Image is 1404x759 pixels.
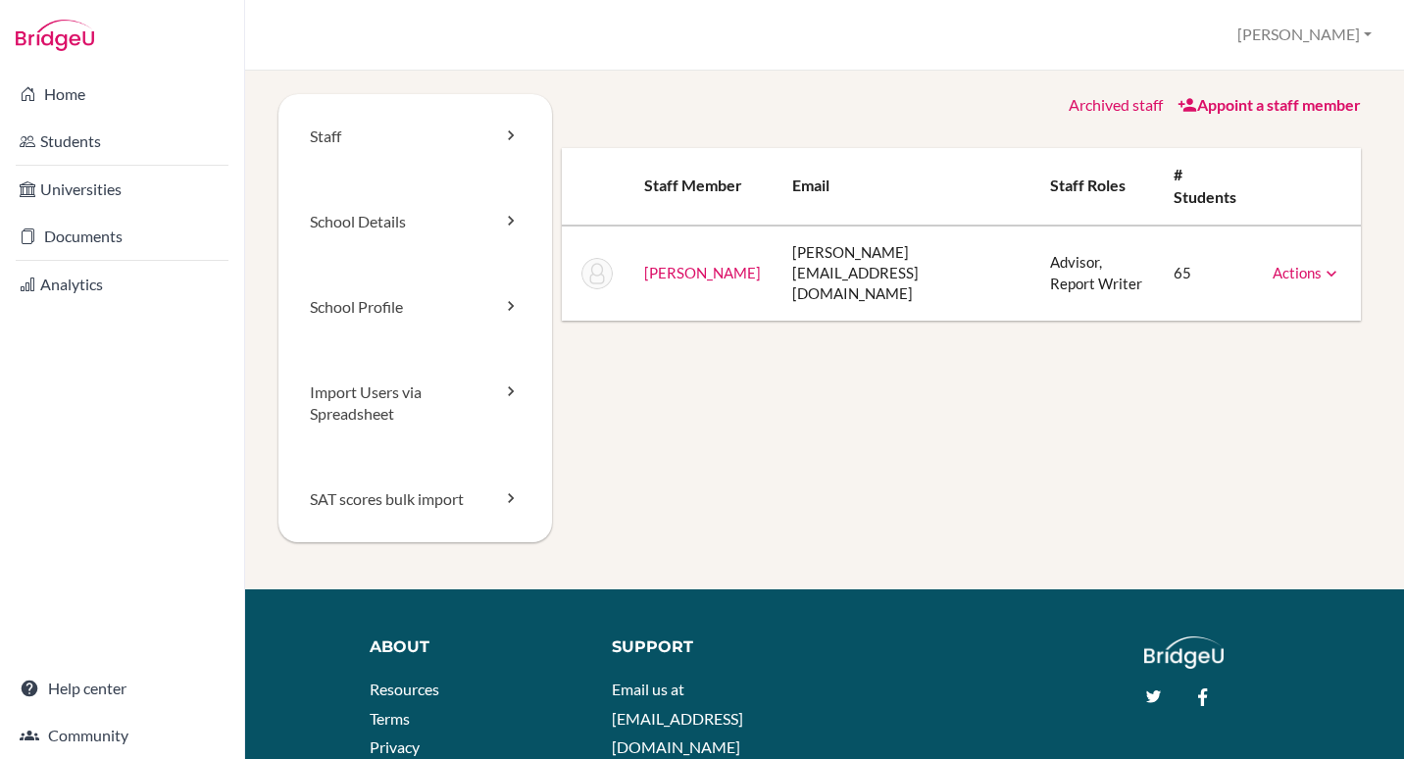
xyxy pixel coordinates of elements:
[777,148,1034,226] th: Email
[278,94,552,179] a: Staff
[278,350,552,458] a: Import Users via Spreadsheet
[1069,95,1163,114] a: Archived staff
[370,737,420,756] a: Privacy
[1228,17,1380,53] button: [PERSON_NAME]
[1144,636,1224,669] img: logo_white@2x-f4f0deed5e89b7ecb1c2cc34c3e3d731f90f0f143d5ea2071677605dd97b5244.png
[777,226,1034,321] td: [PERSON_NAME][EMAIL_ADDRESS][DOMAIN_NAME]
[4,75,240,114] a: Home
[370,709,410,728] a: Terms
[278,265,552,350] a: School Profile
[612,636,810,659] div: Support
[16,20,94,51] img: Bridge-U
[628,148,777,226] th: Staff member
[644,264,761,281] a: [PERSON_NAME]
[4,217,240,256] a: Documents
[1178,95,1361,114] a: Appoint a staff member
[1158,148,1257,226] th: # students
[4,122,240,161] a: Students
[1158,226,1257,321] td: 65
[1034,226,1158,321] td: Advisor, Report Writer
[370,680,439,698] a: Resources
[4,265,240,304] a: Analytics
[1273,264,1341,281] a: Actions
[278,457,552,542] a: SAT scores bulk import
[4,170,240,209] a: Universities
[278,179,552,265] a: School Details
[370,636,582,659] div: About
[612,680,743,756] a: Email us at [EMAIL_ADDRESS][DOMAIN_NAME]
[581,258,613,289] img: Michael Curpek
[4,716,240,755] a: Community
[1034,148,1158,226] th: Staff roles
[4,669,240,708] a: Help center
